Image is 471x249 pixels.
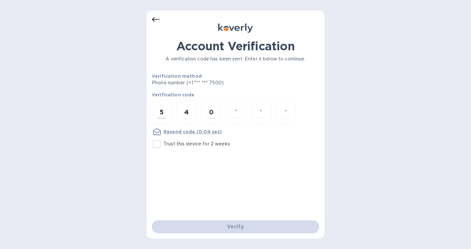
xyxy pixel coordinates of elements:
h1: Account Verification [152,39,319,53]
b: Verification method [152,74,202,79]
p: Trust this device for 2 weeks [164,141,230,147]
p: Phone number (+1 *** *** 7500) [152,79,274,86]
p: A verification code has been sent. Enter it below to continue. [152,56,319,62]
u: Resend code (0:04 sec) [164,129,222,134]
p: Verification code [152,91,319,98]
